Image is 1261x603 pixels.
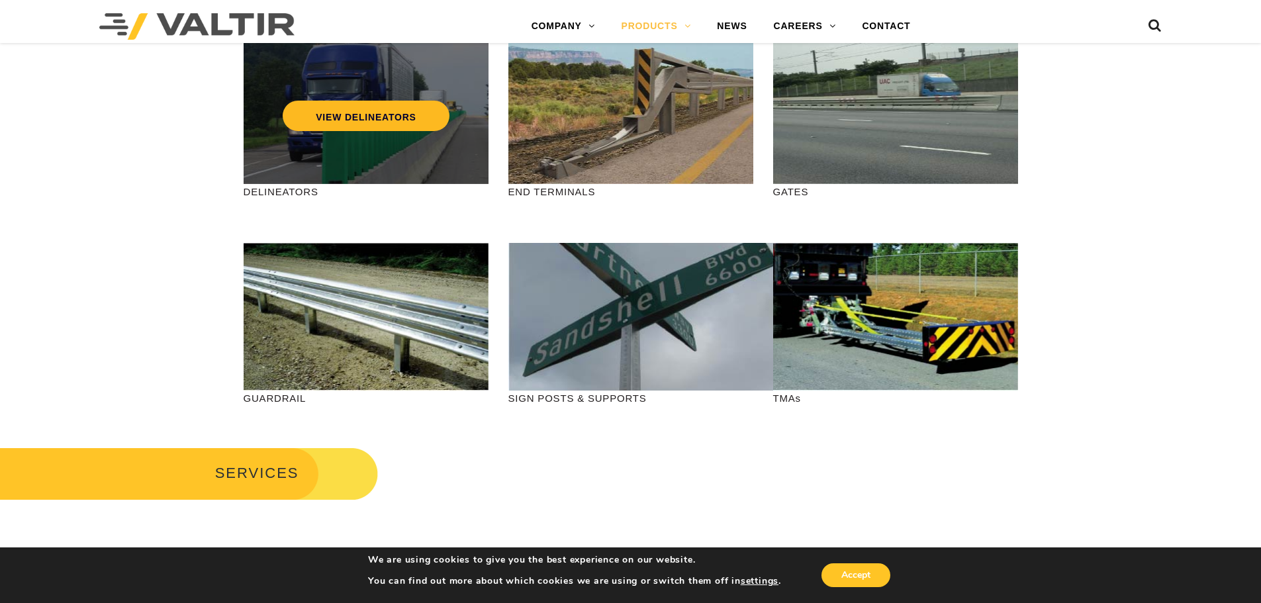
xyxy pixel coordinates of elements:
[99,13,295,40] img: Valtir
[641,545,819,567] strong: INTERNATIONAL
[508,391,753,406] p: SIGN POSTS & SUPPORTS
[761,13,849,40] a: CAREERS
[704,13,760,40] a: NEWS
[608,13,704,40] a: PRODUCTS
[368,575,781,587] p: You can find out more about which cookies we are using or switch them off in .
[244,545,345,567] strong: RENTALS
[244,184,489,199] p: DELINEATORS
[283,101,449,131] a: VIEW DELINEATORS
[849,13,923,40] a: CONTACT
[773,391,1018,406] p: TMAs
[773,184,1018,199] p: GATES
[741,575,778,587] button: settings
[508,184,753,199] p: END TERMINALS
[244,391,489,406] p: GUARDRAIL
[821,563,890,587] button: Accept
[368,554,781,566] p: We are using cookies to give you the best experience on our website.
[518,13,608,40] a: COMPANY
